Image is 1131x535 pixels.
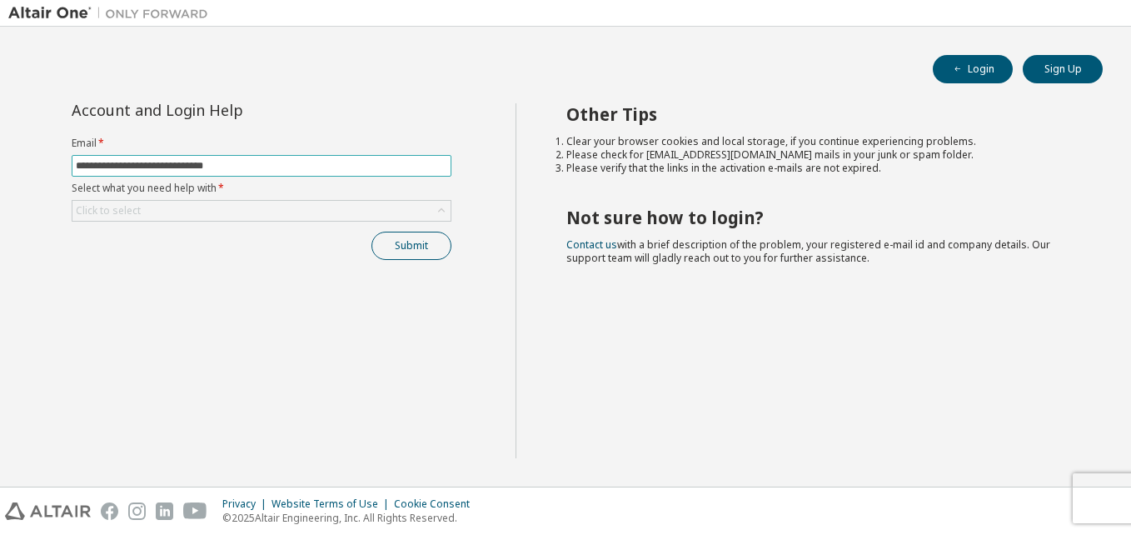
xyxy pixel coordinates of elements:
button: Submit [371,232,451,260]
div: Privacy [222,497,272,511]
button: Sign Up [1023,55,1103,83]
div: Click to select [72,201,451,221]
img: youtube.svg [183,502,207,520]
li: Clear your browser cookies and local storage, if you continue experiencing problems. [566,135,1074,148]
img: instagram.svg [128,502,146,520]
span: with a brief description of the problem, your registered e-mail id and company details. Our suppo... [566,237,1050,265]
div: Website Terms of Use [272,497,394,511]
label: Select what you need help with [72,182,451,195]
label: Email [72,137,451,150]
li: Please check for [EMAIL_ADDRESS][DOMAIN_NAME] mails in your junk or spam folder. [566,148,1074,162]
a: Contact us [566,237,617,252]
img: altair_logo.svg [5,502,91,520]
div: Click to select [76,204,141,217]
button: Login [933,55,1013,83]
p: © 2025 Altair Engineering, Inc. All Rights Reserved. [222,511,480,525]
div: Cookie Consent [394,497,480,511]
div: Account and Login Help [72,103,376,117]
img: facebook.svg [101,502,118,520]
img: linkedin.svg [156,502,173,520]
img: Altair One [8,5,217,22]
li: Please verify that the links in the activation e-mails are not expired. [566,162,1074,175]
h2: Other Tips [566,103,1074,125]
h2: Not sure how to login? [566,207,1074,228]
